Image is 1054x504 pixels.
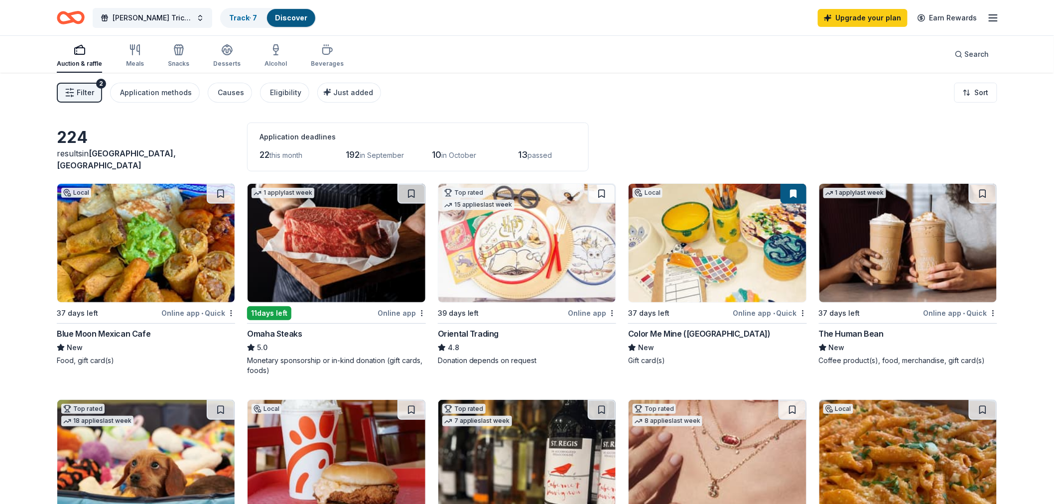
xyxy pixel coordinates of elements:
[57,183,235,366] a: Image for Blue Moon Mexican CafeLocal37 days leftOnline app•QuickBlue Moon Mexican CafeNewFood, g...
[518,149,527,160] span: 13
[628,328,771,340] div: Color Me Mine ([GEOGRAPHIC_DATA])
[77,87,94,99] span: Filter
[442,200,515,210] div: 15 applies last week
[57,184,235,302] img: Image for Blue Moon Mexican Cafe
[260,83,309,103] button: Eligibility
[213,60,241,68] div: Desserts
[57,328,150,340] div: Blue Moon Mexican Cafe
[247,328,302,340] div: Omaha Steaks
[229,13,257,22] a: Track· 7
[213,40,241,73] button: Desserts
[733,307,807,319] div: Online app Quick
[252,404,281,414] div: Local
[248,184,425,302] img: Image for Omaha Steaks
[438,356,616,366] div: Donation depends on request
[819,307,860,319] div: 37 days left
[247,356,425,376] div: Monetary sponsorship or in-kind donation (gift cards, foods)
[527,151,552,159] span: passed
[218,87,244,99] div: Causes
[57,148,176,170] span: [GEOGRAPHIC_DATA], [GEOGRAPHIC_DATA]
[378,307,426,319] div: Online app
[823,404,853,414] div: Local
[819,328,884,340] div: The Human Bean
[57,147,235,171] div: results
[61,188,91,198] div: Local
[96,79,106,89] div: 2
[829,342,845,354] span: New
[252,188,314,198] div: 1 apply last week
[120,87,192,99] div: Application methods
[438,183,616,366] a: Image for Oriental TradingTop rated15 applieslast week39 days leftOnline appOriental Trading4.8Do...
[126,60,144,68] div: Meals
[67,342,83,354] span: New
[818,9,908,27] a: Upgrade your plan
[442,404,486,414] div: Top rated
[912,9,983,27] a: Earn Rewards
[819,184,997,302] img: Image for The Human Bean
[61,416,133,426] div: 18 applies last week
[126,40,144,73] button: Meals
[247,306,291,320] div: 11 days left
[57,127,235,147] div: 224
[448,342,459,354] span: 4.8
[264,60,287,68] div: Alcohol
[633,188,662,198] div: Local
[57,6,85,29] a: Home
[275,13,307,22] a: Discover
[208,83,252,103] button: Causes
[113,12,192,24] span: [PERSON_NAME] Tricky Tray
[954,83,997,103] button: Sort
[823,188,886,198] div: 1 apply last week
[628,183,806,366] a: Image for Color Me Mine (Ridgewood)Local37 days leftOnline app•QuickColor Me Mine ([GEOGRAPHIC_DA...
[61,404,105,414] div: Top rated
[161,307,235,319] div: Online app Quick
[260,149,269,160] span: 22
[975,87,989,99] span: Sort
[270,87,301,99] div: Eligibility
[629,184,806,302] img: Image for Color Me Mine (Ridgewood)
[628,356,806,366] div: Gift card(s)
[638,342,654,354] span: New
[201,309,203,317] span: •
[93,8,212,28] button: [PERSON_NAME] Tricky Tray
[438,328,499,340] div: Oriental Trading
[432,149,441,160] span: 10
[438,307,479,319] div: 39 days left
[110,83,200,103] button: Application methods
[57,40,102,73] button: Auction & raffle
[963,309,965,317] span: •
[311,60,344,68] div: Beverages
[168,60,189,68] div: Snacks
[333,88,373,97] span: Just added
[442,416,512,426] div: 7 applies last week
[442,188,486,198] div: Top rated
[773,309,775,317] span: •
[247,183,425,376] a: Image for Omaha Steaks 1 applylast week11days leftOnline appOmaha Steaks5.0Monetary sponsorship o...
[923,307,997,319] div: Online app Quick
[269,151,302,159] span: this month
[220,8,316,28] button: Track· 7Discover
[168,40,189,73] button: Snacks
[819,183,997,366] a: Image for The Human Bean1 applylast week37 days leftOnline app•QuickThe Human BeanNewCoffee produ...
[819,356,997,366] div: Coffee product(s), food, merchandise, gift card(s)
[346,149,360,160] span: 192
[633,404,676,414] div: Top rated
[947,44,997,64] button: Search
[568,307,616,319] div: Online app
[317,83,381,103] button: Just added
[57,356,235,366] div: Food, gift card(s)
[628,307,669,319] div: 37 days left
[264,40,287,73] button: Alcohol
[438,184,616,302] img: Image for Oriental Trading
[257,342,267,354] span: 5.0
[360,151,404,159] span: in September
[57,83,102,103] button: Filter2
[260,131,576,143] div: Application deadlines
[311,40,344,73] button: Beverages
[633,416,702,426] div: 8 applies last week
[441,151,476,159] span: in October
[57,60,102,68] div: Auction & raffle
[965,48,989,60] span: Search
[57,148,176,170] span: in
[57,307,98,319] div: 37 days left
